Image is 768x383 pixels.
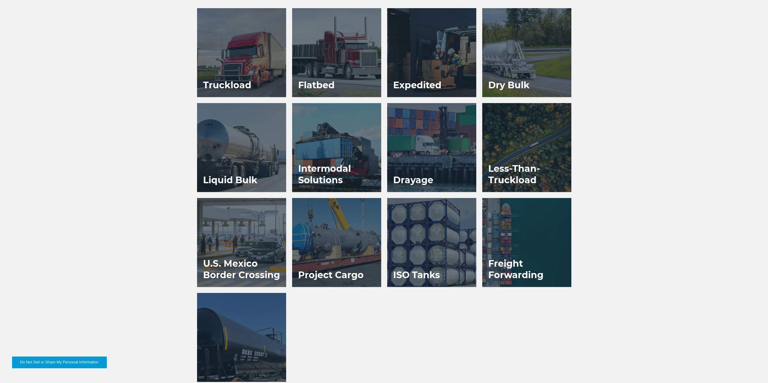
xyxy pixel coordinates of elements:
a: Less-Than-Truckload [482,103,571,192]
a: U.S. Mexico Border Crossing [197,198,286,287]
h3: ISO Tanks [387,263,446,287]
h3: Truckload [197,74,257,97]
a: Truckload [197,8,286,97]
a: Flatbed [292,8,381,97]
h3: Flatbed [292,74,341,97]
h3: Freight Forwarding [482,252,571,287]
h3: Dry Bulk [482,74,536,97]
a: ISO Tanks [387,198,476,287]
a: Intermodal Solutions [292,103,381,192]
h3: Project Cargo [292,263,370,287]
h3: Expedited [387,74,448,97]
a: Freight Forwarding [482,198,571,287]
button: Do Not Sell or Share My Personal Information [12,356,107,368]
a: Drayage [387,103,476,192]
h3: Less-Than-Truckload [482,157,571,192]
h3: Drayage [387,168,439,192]
a: Expedited [387,8,476,97]
a: Liquid Bulk [197,103,286,192]
a: Dry Bulk [482,8,571,97]
h3: Liquid Bulk [197,168,263,192]
a: Project Cargo [292,198,381,287]
h3: U.S. Mexico Border Crossing [197,252,286,287]
h3: Intermodal Solutions [292,157,381,192]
